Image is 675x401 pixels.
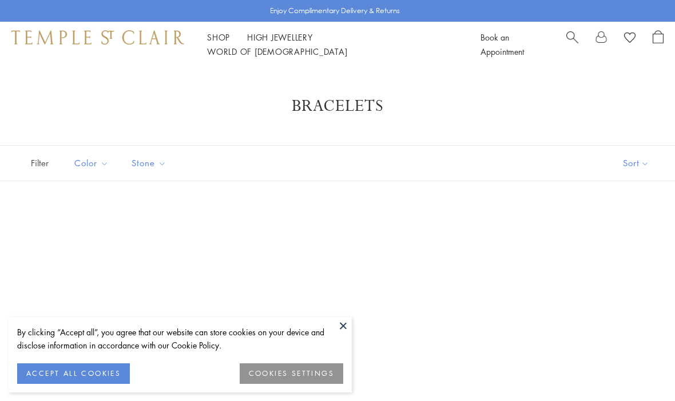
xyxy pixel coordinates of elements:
[481,31,524,57] a: Book an Appointment
[17,326,343,352] div: By clicking “Accept all”, you agree that our website can store cookies on your device and disclos...
[17,363,130,384] button: ACCEPT ALL COOKIES
[240,363,343,384] button: COOKIES SETTINGS
[242,210,432,400] a: B31885-FIORIMX
[207,46,347,57] a: World of [DEMOGRAPHIC_DATA]World of [DEMOGRAPHIC_DATA]
[69,156,117,170] span: Color
[66,150,117,176] button: Color
[123,150,175,176] button: Stone
[207,30,455,59] nav: Main navigation
[270,5,400,17] p: Enjoy Complimentary Delivery & Returns
[29,210,219,400] a: 18K Fiori Bracelet
[126,156,175,170] span: Stone
[653,30,664,59] a: Open Shopping Bag
[624,30,636,47] a: View Wishlist
[597,146,675,181] button: Show sort by
[207,31,230,43] a: ShopShop
[46,96,629,117] h1: Bracelets
[247,31,313,43] a: High JewelleryHigh Jewellery
[566,30,578,59] a: Search
[11,30,184,44] img: Temple St. Clair
[456,210,646,400] a: B31885-FIORI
